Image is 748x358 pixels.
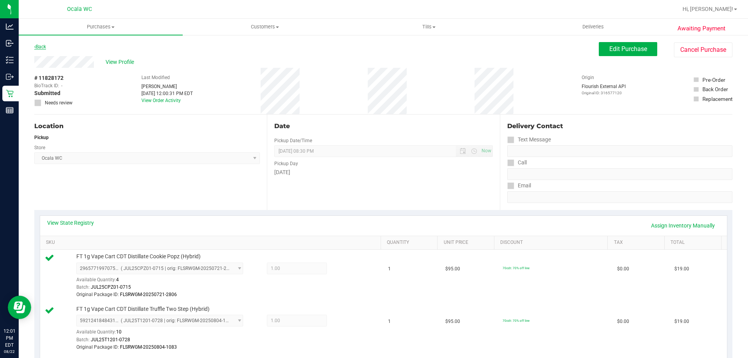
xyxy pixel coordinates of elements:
span: Customers [183,23,346,30]
inline-svg: Inventory [6,56,14,64]
span: 4 [116,277,119,282]
span: 1 [388,318,391,325]
a: Total [670,240,718,246]
inline-svg: Analytics [6,23,14,30]
span: View Profile [106,58,137,66]
div: Available Quantity: [76,326,252,342]
button: Cancel Purchase [674,42,732,57]
span: Needs review [45,99,72,106]
a: Back [34,44,46,49]
a: Tax [614,240,662,246]
span: JUL25CPZ01-0715 [91,284,131,290]
button: Edit Purchase [599,42,657,56]
span: Original Package ID: [76,344,119,350]
div: Date [274,122,492,131]
span: - [61,82,62,89]
span: Batch: [76,337,90,342]
span: Ocala WC [67,6,92,12]
label: Store [34,144,45,151]
label: Pickup Day [274,160,298,167]
span: Batch: [76,284,90,290]
inline-svg: Retail [6,90,14,97]
span: Submitted [34,89,60,97]
span: BioTrack ID: [34,82,59,89]
a: Assign Inventory Manually [646,219,720,232]
span: 1 [388,265,391,273]
span: FT 1g Vape Cart CDT Distillate Truffle Two Step (Hybrid) [76,305,210,313]
div: Location [34,122,260,131]
a: View State Registry [47,219,94,227]
span: $95.00 [445,318,460,325]
a: SKU [46,240,378,246]
p: Original ID: 316577120 [582,90,626,96]
div: Available Quantity: [76,274,252,289]
inline-svg: Outbound [6,73,14,81]
span: 70cdt: 70% off line [503,319,529,323]
input: Format: (999) 999-9999 [507,168,732,180]
span: Original Package ID: [76,292,119,297]
div: Flourish External API [582,83,626,96]
iframe: Resource center [8,296,31,319]
label: Last Modified [141,74,170,81]
div: Back Order [702,85,728,93]
span: $0.00 [617,318,629,325]
div: Replacement [702,95,732,103]
div: Pre-Order [702,76,725,84]
inline-svg: Inbound [6,39,14,47]
span: Deliveries [572,23,614,30]
span: $0.00 [617,265,629,273]
label: Call [507,157,527,168]
span: $19.00 [674,318,689,325]
div: Delivery Contact [507,122,732,131]
a: Customers [183,19,347,35]
span: Awaiting Payment [677,24,725,33]
a: Unit Price [444,240,491,246]
span: Edit Purchase [609,45,647,53]
span: $95.00 [445,265,460,273]
p: 12:01 PM EDT [4,328,15,349]
span: 70cdt: 70% off line [503,266,529,270]
div: [DATE] [274,168,492,176]
span: Hi, [PERSON_NAME]! [683,6,733,12]
div: [DATE] 12:00:31 PM EDT [141,90,193,97]
p: 08/22 [4,349,15,354]
span: # 11828172 [34,74,64,82]
inline-svg: Reports [6,106,14,114]
strong: Pickup [34,135,49,140]
span: FT 1g Vape Cart CDT Distillate Cookie Popz (Hybrid) [76,253,201,260]
span: FLSRWGM-20250804-1083 [120,344,177,350]
span: FLSRWGM-20250721-2806 [120,292,177,297]
span: JUL25T1201-0728 [91,337,130,342]
span: $19.00 [674,265,689,273]
a: Deliveries [511,19,675,35]
a: Purchases [19,19,183,35]
label: Pickup Date/Time [274,137,312,144]
a: View Order Activity [141,98,181,103]
label: Text Message [507,134,551,145]
span: Tills [347,23,510,30]
span: Purchases [19,23,183,30]
label: Origin [582,74,594,81]
input: Format: (999) 999-9999 [507,145,732,157]
a: Quantity [387,240,434,246]
a: Discount [500,240,605,246]
label: Email [507,180,531,191]
div: [PERSON_NAME] [141,83,193,90]
span: 10 [116,329,122,335]
a: Tills [347,19,511,35]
